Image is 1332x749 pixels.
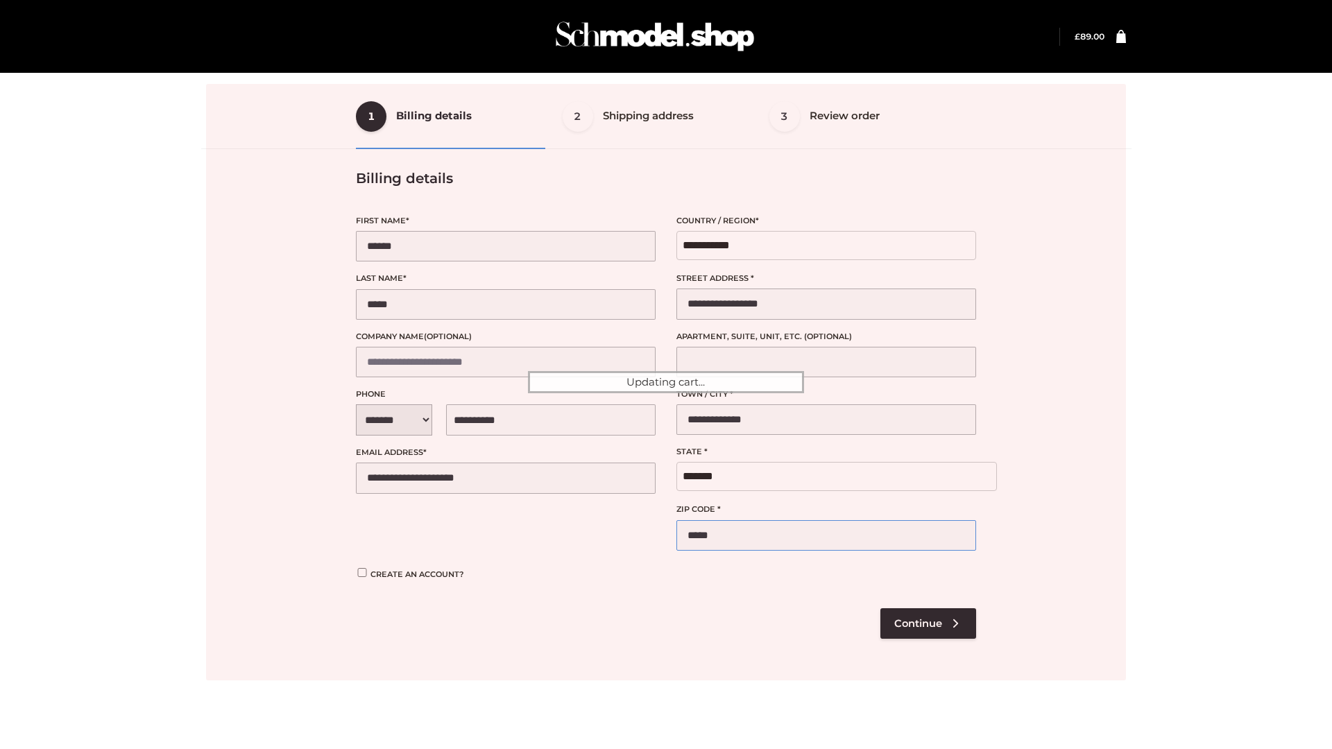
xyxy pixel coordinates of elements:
bdi: 89.00 [1075,31,1104,42]
div: Updating cart... [528,371,804,393]
img: Schmodel Admin 964 [551,9,759,64]
span: £ [1075,31,1080,42]
a: £89.00 [1075,31,1104,42]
